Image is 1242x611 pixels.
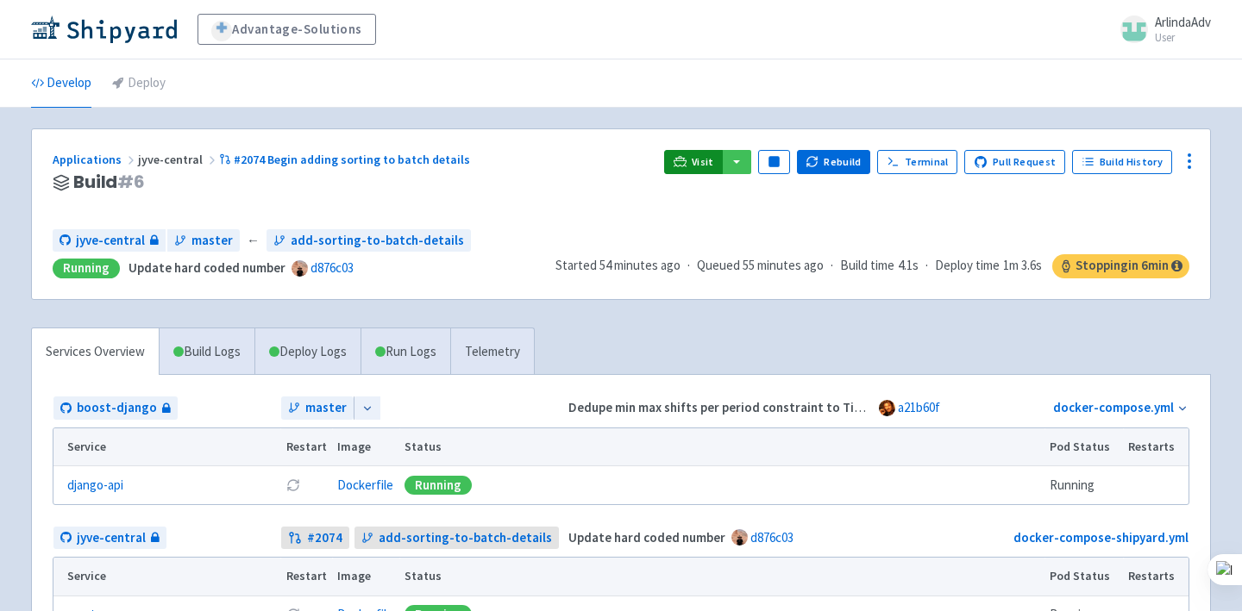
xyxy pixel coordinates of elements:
button: Restart pod [286,478,300,492]
span: jyve-central [77,528,146,548]
span: boost-django [77,398,157,418]
a: boost-django [53,396,178,420]
span: Visit [692,155,714,169]
th: Restart [280,558,332,595]
div: · · · [555,254,1189,278]
a: jyve-central [53,527,166,550]
th: Restarts [1123,558,1189,595]
th: Restart [280,428,332,466]
span: 4.1s [898,256,919,276]
strong: # 2074 [307,528,342,548]
a: #2074 Begin adding sorting to batch details [219,152,473,167]
span: Queued [697,257,824,273]
a: Services Overview [32,328,159,376]
a: d876c03 [750,529,793,546]
a: jyve-central [53,229,166,253]
a: add-sorting-to-batch-details [267,229,471,253]
a: django-api [67,476,123,496]
a: Terminal [877,150,957,174]
th: Service [53,558,280,595]
strong: Update hard coded number [129,259,285,276]
a: Deploy [112,59,166,108]
span: ArlindaAdv [1155,14,1211,30]
span: master [191,231,233,251]
th: Pod Status [1044,558,1123,595]
a: Advantage-Solutions [198,14,376,45]
button: Pause [758,150,789,174]
th: Restarts [1123,428,1189,466]
th: Status [399,558,1044,595]
th: Image [332,558,399,595]
a: Build History [1072,150,1172,174]
a: ArlindaAdv User [1110,16,1211,43]
span: Stopping in 6 min [1052,254,1189,278]
a: d876c03 [310,259,354,276]
span: add-sorting-to-batch-details [379,528,552,548]
strong: Update hard coded number [568,529,725,546]
a: Build Logs [160,328,254,376]
time: 55 minutes ago [743,257,824,273]
span: jyve-central [138,152,219,167]
span: ← [247,231,260,251]
div: Running [53,259,120,278]
strong: Dedupe min max shifts per period constraint to Timefold (#4131) [568,399,942,415]
a: Run Logs [361,328,450,376]
span: jyve-central [76,231,145,251]
a: docker-compose.yml [1053,399,1174,415]
span: master [305,398,347,418]
td: Running [1044,466,1123,504]
a: Dockerfile [337,477,393,493]
a: Deploy Logs [254,328,361,376]
th: Image [332,428,399,466]
button: Rebuild [797,150,871,174]
a: Applications [53,152,138,167]
a: Visit [664,150,723,174]
span: Build [73,172,145,192]
th: Pod Status [1044,428,1123,466]
span: # 6 [117,170,145,194]
div: Running [405,476,472,495]
small: User [1155,32,1211,43]
a: #2074 [281,527,349,550]
img: Shipyard logo [31,16,177,43]
a: add-sorting-to-batch-details [354,527,559,550]
th: Status [399,428,1044,466]
a: master [281,396,354,420]
span: Deploy time [935,256,1000,276]
span: Started [555,257,681,273]
th: Service [53,428,280,466]
span: add-sorting-to-batch-details [291,231,464,251]
span: Build time [840,256,894,276]
a: docker-compose-shipyard.yml [1013,529,1189,546]
a: Telemetry [450,328,534,376]
a: Pull Request [964,150,1065,174]
time: 54 minutes ago [599,257,681,273]
a: a21b60f [898,399,940,415]
a: master [167,229,240,253]
span: 1m 3.6s [1003,256,1042,276]
a: Develop [31,59,91,108]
